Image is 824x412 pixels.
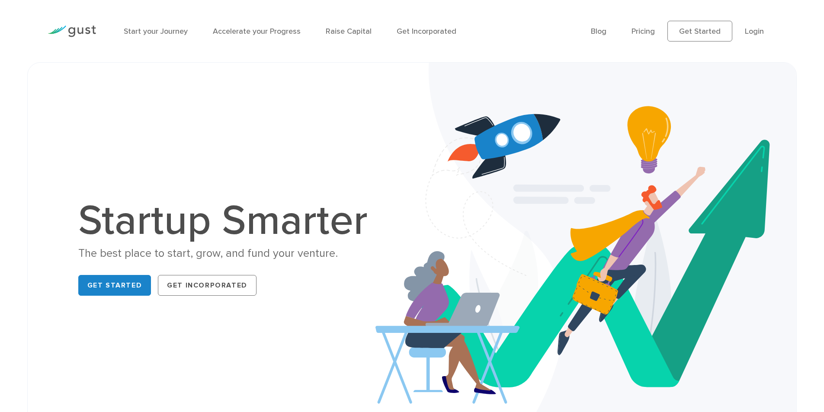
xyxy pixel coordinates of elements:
a: Get Incorporated [397,27,456,36]
a: Get Started [667,21,732,42]
a: Get Incorporated [158,275,256,296]
div: The best place to start, grow, and fund your venture. [78,246,377,261]
a: Get Started [78,275,151,296]
a: Accelerate your Progress [213,27,301,36]
h1: Startup Smarter [78,200,377,242]
a: Blog [591,27,606,36]
a: Raise Capital [326,27,372,36]
img: Gust Logo [48,26,96,37]
a: Pricing [632,27,655,36]
a: Login [745,27,764,36]
a: Start your Journey [124,27,188,36]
